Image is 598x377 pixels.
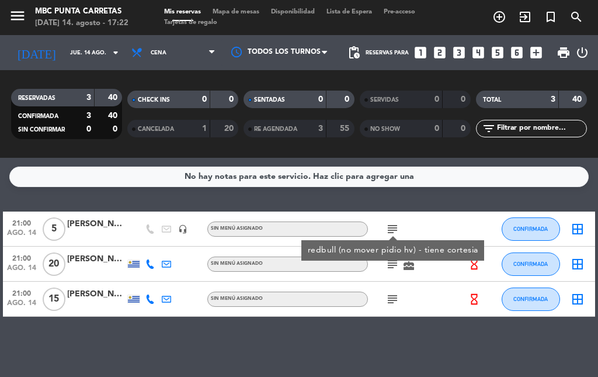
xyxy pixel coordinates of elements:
i: border_all [571,257,585,271]
i: menu [9,7,26,25]
strong: 0 [202,95,207,103]
i: add_box [529,45,544,60]
span: Sin menú asignado [211,226,263,231]
span: Reserva especial [538,7,564,27]
strong: 3 [86,112,91,120]
span: ago. 14 [7,264,36,278]
strong: 3 [551,95,555,103]
strong: 0 [318,95,323,103]
div: LOG OUT [575,35,589,70]
strong: 3 [318,124,323,133]
strong: 0 [434,124,439,133]
i: exit_to_app [518,10,532,24]
span: Sin menú asignado [211,261,263,266]
span: ago. 14 [7,229,36,243]
div: [DATE] 14. agosto - 17:22 [35,18,128,29]
span: Disponibilidad [265,9,321,15]
span: 21:00 [7,286,36,299]
span: WALK IN [512,7,538,27]
i: looks_one [413,45,428,60]
i: filter_list [482,122,496,136]
button: CONFIRMADA [502,217,560,241]
div: [PERSON_NAME] [67,288,126,301]
i: [DATE] [9,41,64,64]
span: 5 [43,217,65,241]
i: looks_4 [471,45,486,60]
span: print [557,46,571,60]
span: Reservas para [366,50,409,56]
i: search [569,10,583,24]
div: MBC Punta Carretas [35,6,128,18]
i: looks_two [432,45,447,60]
span: 21:00 [7,251,36,264]
strong: 40 [108,112,120,120]
div: No hay notas para este servicio. Haz clic para agregar una [185,170,414,184]
strong: 0 [434,95,439,103]
strong: 0 [345,95,352,103]
span: Mis reservas [158,9,207,15]
strong: 0 [229,95,236,103]
span: CONFIRMADA [18,113,58,119]
span: NO SHOW [370,126,400,132]
span: CONFIRMADA [513,296,548,302]
strong: 3 [86,94,91,102]
i: hourglass_empty [468,293,481,306]
span: Mapa de mesas [207,9,265,15]
div: [PERSON_NAME] [67,217,126,231]
span: Tarjetas de regalo [158,19,223,26]
span: CONFIRMADA [513,226,548,232]
span: BUSCAR [564,7,589,27]
i: turned_in_not [544,10,558,24]
i: subject [385,257,399,271]
span: Pre-acceso [378,9,421,15]
span: Lista de Espera [321,9,378,15]
span: CHECK INS [138,97,170,103]
strong: 40 [108,94,120,102]
button: CONFIRMADA [502,253,560,276]
i: hourglass_empty [468,258,481,271]
button: menu [9,7,26,29]
i: headset_mic [178,224,187,234]
span: Sin menú asignado [211,296,263,301]
span: 21:00 [7,216,36,229]
span: Cena [151,50,166,56]
i: border_all [571,222,585,236]
span: CONFIRMADA [513,261,548,267]
span: SENTADAS [254,97,285,103]
i: arrow_drop_down [109,46,123,60]
span: TOTAL [483,97,501,103]
span: RESERVAR MESA [486,7,512,27]
strong: 1 [202,124,207,133]
strong: 0 [461,95,468,103]
span: 20 [43,253,65,276]
span: RE AGENDADA [254,126,297,132]
input: Filtrar por nombre... [496,122,586,135]
span: pending_actions [347,46,361,60]
strong: 20 [224,124,236,133]
strong: 0 [86,125,91,133]
span: SERVIDAS [370,97,399,103]
strong: 0 [113,125,120,133]
span: CANCELADA [138,126,174,132]
strong: 55 [340,124,352,133]
button: CONFIRMADA [502,288,560,311]
i: looks_3 [451,45,467,60]
i: looks_5 [490,45,505,60]
span: ago. 14 [7,299,36,313]
div: [PERSON_NAME] [67,253,126,266]
span: RESERVADAS [18,95,55,101]
span: SIN CONFIRMAR [18,127,65,133]
i: power_settings_new [575,46,589,60]
i: cake [402,257,416,271]
div: redbull (no mover pidio hv) - tiene cortesia [308,244,478,257]
i: add_circle_outline [492,10,506,24]
strong: 0 [461,124,468,133]
span: 15 [43,288,65,311]
i: border_all [571,292,585,306]
i: subject [385,292,399,306]
i: looks_6 [509,45,524,60]
i: subject [385,222,399,236]
strong: 40 [572,95,584,103]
